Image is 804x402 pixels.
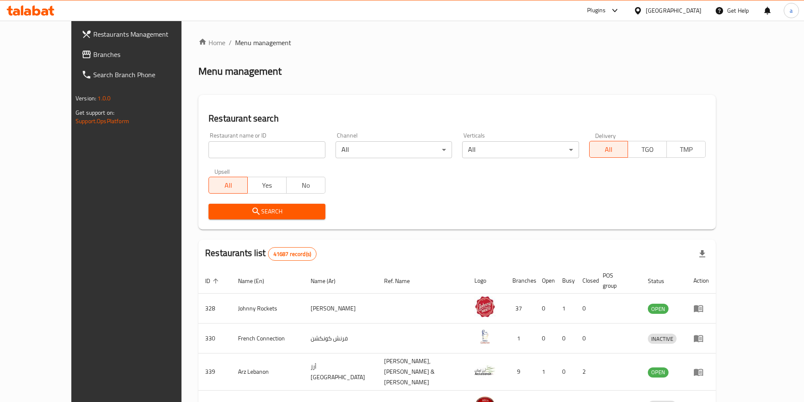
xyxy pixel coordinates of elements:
li: / [229,38,232,48]
div: Export file [692,244,712,264]
input: Search for restaurant name or ID.. [208,141,325,158]
div: Total records count [268,247,317,261]
td: 0 [555,353,576,391]
button: Yes [247,177,287,194]
div: Menu [693,333,709,343]
span: INACTIVE [648,334,677,344]
div: All [462,141,579,158]
span: Name (Ar) [311,276,347,286]
img: Johnny Rockets [474,296,495,317]
h2: Restaurants list [205,247,317,261]
td: 0 [535,324,555,353]
th: Branches [506,268,535,294]
th: Logo [468,268,506,294]
td: 339 [198,353,231,391]
th: Closed [576,268,596,294]
div: Plugins [587,5,606,16]
label: Upsell [214,168,230,174]
div: [GEOGRAPHIC_DATA] [646,6,701,15]
span: ID [205,276,221,286]
span: 41687 record(s) [268,250,316,258]
span: TGO [631,143,663,156]
th: Open [535,268,555,294]
span: a [790,6,793,15]
a: Branches [75,44,206,65]
h2: Restaurant search [208,112,706,125]
div: Menu [693,303,709,313]
span: OPEN [648,304,669,314]
span: Status [648,276,675,286]
span: Restaurants Management [93,29,199,39]
button: TMP [666,141,706,158]
td: 9 [506,353,535,391]
td: 0 [535,294,555,324]
span: All [212,179,244,192]
div: All [336,141,452,158]
span: Yes [251,179,283,192]
a: Home [198,38,225,48]
span: No [290,179,322,192]
button: TGO [628,141,667,158]
div: OPEN [648,367,669,378]
a: Search Branch Phone [75,65,206,85]
span: Name (En) [238,276,275,286]
td: French Connection [231,324,304,353]
label: Delivery [595,132,616,138]
td: [PERSON_NAME],[PERSON_NAME] & [PERSON_NAME] [377,353,468,391]
td: أرز [GEOGRAPHIC_DATA] [304,353,377,391]
span: OPEN [648,367,669,377]
td: 328 [198,294,231,324]
span: POS group [603,270,631,291]
td: 2 [576,353,596,391]
nav: breadcrumb [198,38,716,48]
td: 0 [576,324,596,353]
button: All [589,141,628,158]
span: All [593,143,625,156]
td: 0 [555,324,576,353]
button: Search [208,204,325,219]
span: Version: [76,93,96,104]
td: Arz Lebanon [231,353,304,391]
span: Menu management [235,38,291,48]
td: 1 [506,324,535,353]
span: Search Branch Phone [93,70,199,80]
span: TMP [670,143,702,156]
span: Get support on: [76,107,114,118]
td: 330 [198,324,231,353]
img: French Connection [474,326,495,347]
span: Search [215,206,318,217]
td: 37 [506,294,535,324]
span: Branches [93,49,199,59]
td: 1 [535,353,555,391]
button: All [208,177,248,194]
a: Restaurants Management [75,24,206,44]
img: Arz Lebanon [474,360,495,381]
h2: Menu management [198,65,282,78]
th: Busy [555,268,576,294]
a: Support.OpsPlatform [76,116,129,127]
td: 0 [576,294,596,324]
span: 1.0.0 [97,93,111,104]
td: فرنش كونكشن [304,324,377,353]
td: [PERSON_NAME] [304,294,377,324]
div: Menu [693,367,709,377]
td: 1 [555,294,576,324]
td: Johnny Rockets [231,294,304,324]
th: Action [687,268,716,294]
span: Ref. Name [384,276,421,286]
button: No [286,177,325,194]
